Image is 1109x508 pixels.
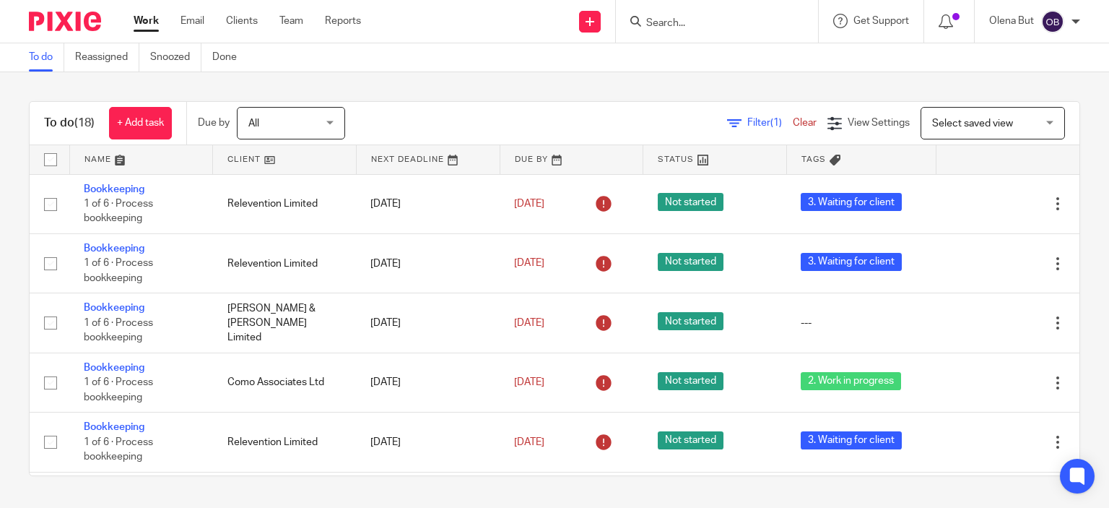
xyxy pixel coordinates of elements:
td: Relevention Limited [213,233,357,293]
span: 1 of 6 · Process bookkeeping [84,259,153,284]
a: Done [212,43,248,72]
span: Not started [658,312,723,330]
span: (18) [74,117,95,129]
span: 3. Waiting for client [801,431,902,449]
a: Reassigned [75,43,139,72]
a: Work [134,14,159,28]
a: Bookkeeping [84,303,144,313]
span: Get Support [853,16,909,26]
td: Como Associates Ltd [213,353,357,412]
span: All [248,119,259,129]
a: Snoozed [150,43,201,72]
a: Clear [793,118,817,128]
td: [DATE] [356,413,500,472]
td: [DATE] [356,293,500,353]
span: [DATE] [514,259,544,269]
a: To do [29,43,64,72]
span: Not started [658,431,723,449]
span: [DATE] [514,437,544,447]
span: [DATE] [514,199,544,209]
img: Pixie [29,12,101,31]
span: Filter [747,118,793,128]
span: 1 of 6 · Process bookkeeping [84,318,153,343]
input: Search [645,17,775,30]
p: Olena But [989,14,1034,28]
p: Due by [198,116,230,130]
span: 3. Waiting for client [801,193,902,211]
img: svg%3E [1041,10,1064,33]
a: Team [279,14,303,28]
span: [DATE] [514,318,544,328]
a: Bookkeeping [84,422,144,432]
td: [DATE] [356,233,500,293]
a: Reports [325,14,361,28]
a: Bookkeeping [84,363,144,373]
a: Bookkeeping [84,184,144,194]
a: Bookkeeping [84,244,144,254]
span: Not started [658,193,723,211]
span: Not started [658,372,723,390]
span: View Settings [848,118,910,128]
td: [DATE] [356,353,500,412]
span: [DATE] [514,377,544,387]
span: 1 of 6 · Process bookkeeping [84,437,153,462]
a: Email [181,14,204,28]
span: 3. Waiting for client [801,253,902,271]
div: --- [801,316,921,330]
span: 1 of 6 · Process bookkeeping [84,377,153,402]
h1: To do [44,116,95,131]
td: Relevention Limited [213,174,357,233]
span: Not started [658,253,723,271]
td: [DATE] [356,174,500,233]
a: Clients [226,14,258,28]
span: Select saved view [932,119,1013,129]
td: Relevention Limited [213,413,357,472]
span: (1) [770,118,782,128]
span: 1 of 6 · Process bookkeeping [84,199,153,224]
span: Tags [801,155,826,163]
span: 2. Work in progress [801,372,901,390]
a: + Add task [109,107,172,139]
td: [PERSON_NAME] & [PERSON_NAME] Limited [213,293,357,353]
